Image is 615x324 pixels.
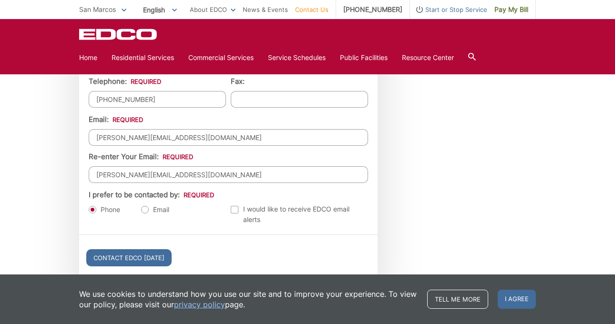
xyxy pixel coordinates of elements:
input: Contact EDCO [DATE] [86,249,172,266]
span: Pay My Bill [494,4,528,15]
span: English [136,2,184,18]
a: News & Events [243,4,288,15]
label: Telephone: [89,77,161,86]
a: Service Schedules [268,52,326,63]
a: Public Facilities [340,52,388,63]
label: I prefer to be contacted by: [89,191,214,199]
label: Email [141,205,169,214]
a: EDCD logo. Return to the homepage. [79,29,158,40]
a: Home [79,52,97,63]
label: I would like to receive EDCO email alerts [231,204,368,225]
a: privacy policy [174,299,225,310]
a: About EDCO [190,4,236,15]
a: Tell me more [427,290,488,309]
a: Residential Services [112,52,174,63]
span: San Marcos [79,5,116,13]
p: We use cookies to understand how you use our site and to improve your experience. To view our pol... [79,289,418,310]
label: Re-enter Your Email: [89,152,193,161]
span: I agree [498,290,536,309]
a: Commercial Services [188,52,254,63]
label: Email: [89,115,143,124]
label: Fax: [231,77,245,86]
label: Phone [89,205,120,214]
a: Contact Us [295,4,328,15]
a: Resource Center [402,52,454,63]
